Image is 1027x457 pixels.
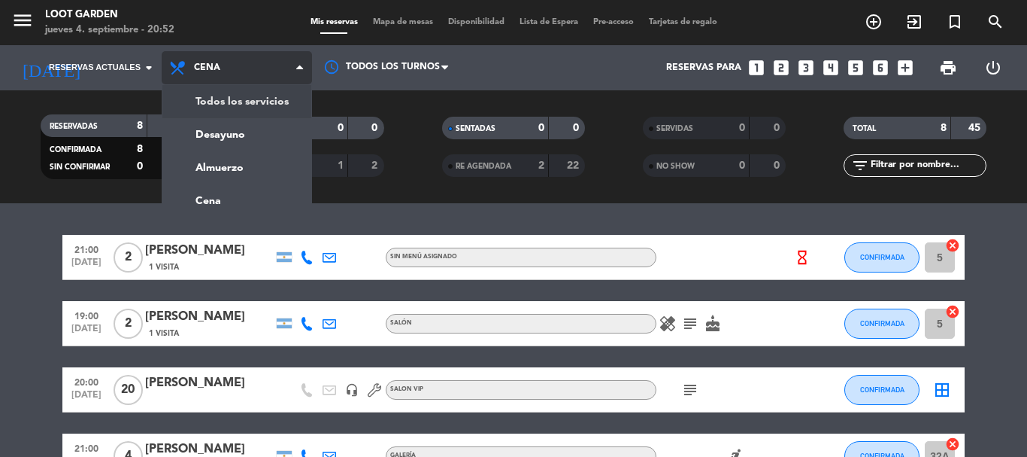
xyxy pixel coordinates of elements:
[390,386,423,392] span: SALON VIP
[860,253,904,261] span: CONFIRMADA
[149,328,179,340] span: 1 Visita
[681,315,699,333] i: subject
[905,13,923,31] i: exit_to_app
[586,18,641,26] span: Pre-acceso
[145,241,273,260] div: [PERSON_NAME]
[338,160,344,171] strong: 1
[145,307,273,327] div: [PERSON_NAME]
[871,58,890,78] i: looks_6
[50,146,101,154] span: CONFIRMADA
[939,59,957,77] span: print
[821,58,841,78] i: looks_4
[666,62,741,73] span: Reservas para
[933,381,951,399] i: border_all
[68,324,105,341] span: [DATE]
[45,8,174,23] div: Loot Garden
[659,315,677,333] i: healing
[945,304,960,319] i: cancel
[846,58,865,78] i: looks_5
[851,157,869,175] i: filter_list
[50,123,98,130] span: RESERVADAS
[371,160,380,171] strong: 2
[844,242,919,273] button: CONFIRMADA
[49,61,141,75] span: Reservas actuales
[774,160,783,171] strong: 0
[441,18,512,26] span: Disponibilidad
[844,309,919,339] button: CONFIRMADA
[945,238,960,253] i: cancel
[194,62,220,73] span: Cena
[739,123,745,133] strong: 0
[567,160,582,171] strong: 22
[137,144,143,154] strong: 8
[853,125,876,133] span: TOTAL
[538,123,544,133] strong: 0
[774,123,783,133] strong: 0
[946,13,964,31] i: turned_in_not
[114,375,143,405] span: 20
[986,13,1004,31] i: search
[162,118,311,151] a: Desayuno
[794,249,810,266] i: hourglass_empty
[68,439,105,456] span: 21:00
[68,257,105,275] span: [DATE]
[641,18,725,26] span: Tarjetas de regalo
[390,320,412,326] span: SALÓN
[656,125,693,133] span: SERVIDAS
[45,23,174,38] div: jueves 4. septiembre - 20:52
[68,390,105,407] span: [DATE]
[860,319,904,328] span: CONFIRMADA
[456,163,511,170] span: RE AGENDADA
[747,58,766,78] i: looks_one
[844,375,919,405] button: CONFIRMADA
[656,163,695,170] span: NO SHOW
[162,151,311,184] a: Almuerzo
[796,58,816,78] i: looks_3
[456,125,495,133] span: SENTADAS
[162,85,311,118] a: Todos los servicios
[338,123,344,133] strong: 0
[984,59,1002,77] i: power_settings_new
[739,160,745,171] strong: 0
[704,315,722,333] i: cake
[11,9,34,37] button: menu
[11,51,91,84] i: [DATE]
[145,373,273,393] div: [PERSON_NAME]
[860,385,904,394] span: CONFIRMADA
[681,381,699,399] i: subject
[114,309,143,339] span: 2
[68,373,105,390] span: 20:00
[149,261,179,273] span: 1 Visita
[865,13,883,31] i: add_circle_outline
[140,59,158,77] i: arrow_drop_down
[68,240,105,257] span: 21:00
[68,306,105,324] span: 19:00
[573,123,582,133] strong: 0
[345,383,359,397] i: headset_mic
[869,157,986,174] input: Filtrar por nombre...
[895,58,915,78] i: add_box
[114,242,143,273] span: 2
[968,123,983,133] strong: 45
[538,160,544,171] strong: 2
[365,18,441,26] span: Mapa de mesas
[771,58,791,78] i: looks_two
[50,163,110,171] span: SIN CONFIRMAR
[512,18,586,26] span: Lista de Espera
[303,18,365,26] span: Mis reservas
[371,123,380,133] strong: 0
[945,437,960,452] i: cancel
[941,123,947,133] strong: 8
[137,161,143,172] strong: 0
[162,184,311,218] a: Cena
[971,45,1016,90] div: LOG OUT
[390,254,457,260] span: Sin menú asignado
[11,9,34,32] i: menu
[137,120,143,131] strong: 8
